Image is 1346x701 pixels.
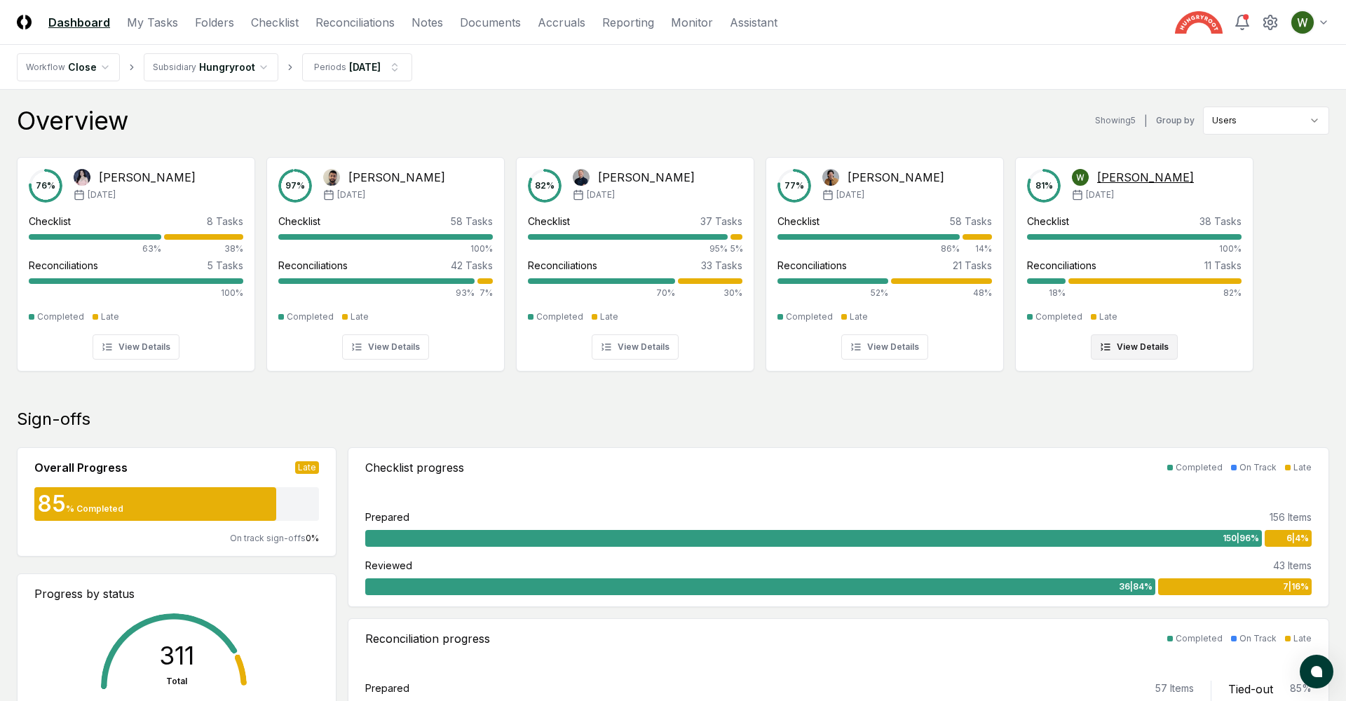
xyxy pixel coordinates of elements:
div: 57 Items [1155,681,1194,695]
div: Reviewed [365,558,412,573]
div: Late [1293,461,1312,474]
div: 58 Tasks [451,214,493,229]
a: Checklist [251,14,299,31]
a: 81%Wesley Xu[PERSON_NAME][DATE]Checklist38 Tasks100%Reconciliations11 Tasks18%82%CompletedLateVie... [1015,146,1253,372]
span: [DATE] [337,189,365,201]
button: atlas-launcher [1300,655,1333,688]
button: Periods[DATE] [302,53,412,81]
span: [DATE] [1086,189,1114,201]
div: 100% [1027,243,1242,255]
div: 63% [29,243,161,255]
div: | [1144,114,1148,128]
div: 82% [1068,287,1242,299]
img: Steve Murphy [822,169,839,186]
div: Checklist progress [365,459,464,476]
button: View Details [592,334,679,360]
img: ACg8ocIK_peNeqvot3Ahh9567LsVhi0q3GD2O_uFDzmfmpbAfkCWeQ=s96-c [1291,11,1314,34]
div: 52% [777,287,888,299]
img: Hungryroot logo [1175,11,1223,34]
a: 77%Steve Murphy[PERSON_NAME][DATE]Checklist58 Tasks86%14%Reconciliations21 Tasks52%48%CompletedLa... [766,146,1004,372]
div: 5 Tasks [208,258,243,273]
div: 93% [278,287,475,299]
div: % Completed [66,503,123,515]
nav: breadcrumb [17,53,412,81]
div: Prepared [365,681,409,695]
span: [DATE] [88,189,116,201]
div: 95% [528,243,728,255]
div: 33 Tasks [701,258,742,273]
button: View Details [1091,334,1178,360]
div: 85 [34,493,66,515]
a: Folders [195,14,234,31]
button: View Details [342,334,429,360]
div: 85 % [1290,681,1312,697]
div: Late [101,311,119,323]
span: 6 | 4 % [1286,532,1309,545]
span: [DATE] [587,189,615,201]
div: Progress by status [34,585,319,602]
div: 21 Tasks [953,258,992,273]
a: Documents [460,14,521,31]
img: Gaile De Leon [74,169,90,186]
a: Reporting [602,14,654,31]
img: Wesley Xu [1072,169,1089,186]
img: Logo [17,15,32,29]
div: Checklist [1027,214,1069,229]
div: Completed [536,311,583,323]
div: [PERSON_NAME] [598,169,695,186]
div: Completed [786,311,833,323]
div: Sign-offs [17,408,1329,430]
span: 36 | 84 % [1119,580,1153,593]
div: [PERSON_NAME] [99,169,196,186]
div: Checklist [777,214,820,229]
div: Late [600,311,618,323]
div: Reconciliations [777,258,847,273]
div: Reconciliation progress [365,630,490,647]
div: Reconciliations [278,258,348,273]
div: Prepared [365,510,409,524]
div: 58 Tasks [950,214,992,229]
div: Late [1099,311,1117,323]
div: 100% [278,243,493,255]
div: Completed [1176,632,1223,645]
a: Checklist progressCompletedOn TrackLatePrepared156 Items150|96%6|4%Reviewed43 Items36|84%7|16% [348,447,1329,607]
div: [DATE] [349,60,381,74]
span: On track sign-offs [230,533,306,543]
div: 5% [730,243,742,255]
div: 37 Tasks [700,214,742,229]
div: 43 Items [1273,558,1312,573]
div: Completed [1176,461,1223,474]
div: 8 Tasks [207,214,243,229]
div: 70% [528,287,675,299]
span: 7 | 16 % [1283,580,1309,593]
button: View Details [93,334,179,360]
img: Jim Bulger [573,169,590,186]
div: Late [1293,632,1312,645]
div: Completed [37,311,84,323]
div: Checklist [528,214,570,229]
div: Reconciliations [528,258,597,273]
a: Notes [412,14,443,31]
div: 156 Items [1270,510,1312,524]
a: Monitor [671,14,713,31]
div: 38% [164,243,243,255]
div: 30% [678,287,742,299]
a: Accruals [538,14,585,31]
a: Assistant [730,14,777,31]
span: [DATE] [836,189,864,201]
div: 86% [777,243,960,255]
div: On Track [1239,632,1277,645]
div: Checklist [278,214,320,229]
div: 7% [477,287,493,299]
div: Overview [17,107,128,135]
div: 11 Tasks [1204,258,1242,273]
div: Showing 5 [1095,114,1136,127]
a: My Tasks [127,14,178,31]
div: Checklist [29,214,71,229]
div: Late [850,311,868,323]
div: Tied-out [1228,681,1273,697]
div: 38 Tasks [1199,214,1242,229]
a: 82%Jim Bulger[PERSON_NAME][DATE]Checklist37 Tasks95%5%Reconciliations33 Tasks70%30%CompletedLateV... [516,146,754,372]
a: 76%Gaile De Leon[PERSON_NAME][DATE]Checklist8 Tasks63%38%Reconciliations5 Tasks100%CompletedLateV... [17,146,255,372]
div: [PERSON_NAME] [1097,169,1194,186]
